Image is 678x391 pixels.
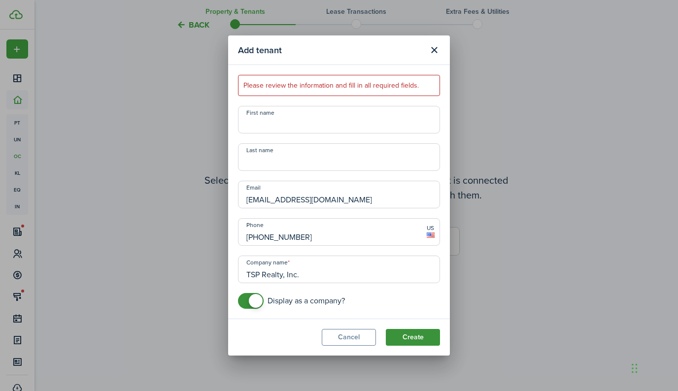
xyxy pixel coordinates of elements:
[238,40,423,60] modal-title: Add tenant
[632,354,638,383] div: Drag
[322,329,376,346] button: Cancel
[238,75,440,96] error-message: Please review the information and fill in all required fields.
[427,224,435,232] span: US
[426,42,442,59] button: Close modal
[629,344,678,391] iframe: Chat Widget
[386,329,440,346] button: Create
